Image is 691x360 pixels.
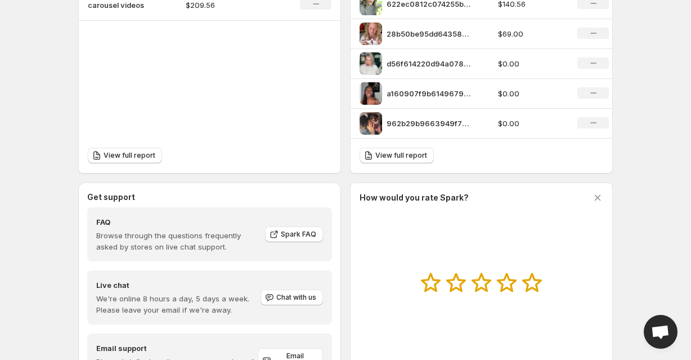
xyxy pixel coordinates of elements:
[387,58,471,69] p: d56f614220d94a078a0a01785fb5f4a6HD-1080p-72Mbps-44704029
[360,192,469,203] h3: How would you rate Spark?
[498,28,564,39] p: $69.00
[360,148,434,163] a: View full report
[96,293,259,315] p: We're online 8 hours a day, 5 days a week. Please leave your email if we're away.
[96,216,257,228] h4: FAQ
[498,118,564,129] p: $0.00
[87,192,135,203] h3: Get support
[96,230,257,252] p: Browse through the questions frequently asked by stores on live chat support.
[360,52,382,75] img: d56f614220d94a078a0a01785fb5f4a6HD-1080p-72Mbps-44704029
[498,88,564,99] p: $0.00
[498,58,564,69] p: $0.00
[644,315,677,349] div: Open chat
[387,28,471,39] p: 28b50be95dd64358a032aebea11ec1c8HD-1080p-72Mbps-44704021
[96,279,259,291] h4: Live chat
[261,290,323,305] button: Chat with us
[265,226,323,242] a: Spark FAQ
[360,23,382,45] img: 28b50be95dd64358a032aebea11ec1c8HD-1080p-72Mbps-44704021
[88,148,162,163] a: View full report
[387,118,471,129] p: 962b29b9663949f79292bdad7a1de7fdHD-720p-16Mbps-44704028
[360,82,382,105] img: a160907f9b6149679bc1888bdb1ebd24HD-720p-16Mbps-44704027
[375,151,427,160] span: View full report
[281,230,316,239] span: Spark FAQ
[96,343,258,354] h4: Email support
[276,293,316,302] span: Chat with us
[104,151,155,160] span: View full report
[360,112,382,135] img: 962b29b9663949f79292bdad7a1de7fdHD-720p-16Mbps-44704028
[387,88,471,99] p: a160907f9b6149679bc1888bdb1ebd24HD-720p-16Mbps-44704027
